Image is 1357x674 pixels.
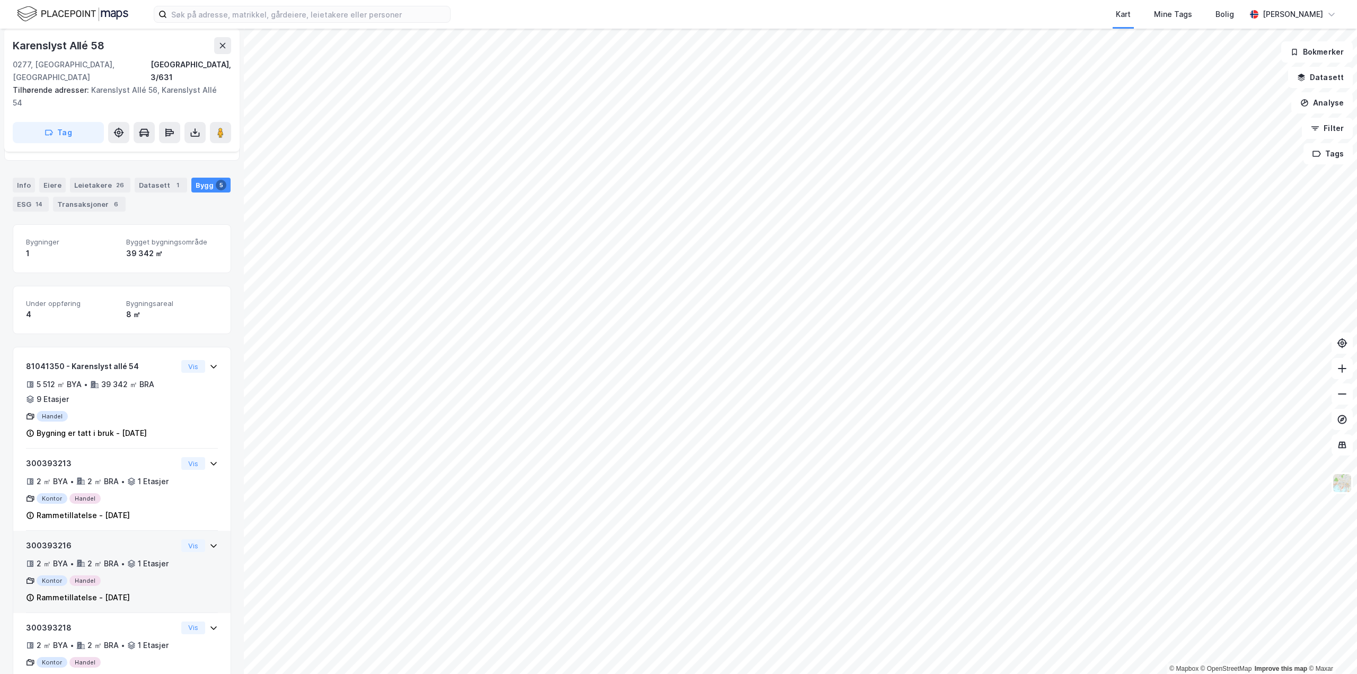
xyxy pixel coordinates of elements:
div: 6 [111,199,121,209]
div: Karenslyst Allé 58 [13,37,106,54]
div: Info [13,178,35,192]
div: 2 ㎡ BRA [87,557,119,570]
div: 1 [26,247,118,260]
input: Søk på adresse, matrikkel, gårdeiere, leietakere eller personer [167,6,450,22]
button: Bokmerker [1281,41,1353,63]
div: [PERSON_NAME] [1263,8,1323,21]
div: Datasett [135,178,187,192]
div: 1 Etasjer [138,639,169,652]
div: Transaksjoner [53,197,126,212]
button: Datasett [1288,67,1353,88]
div: Mine Tags [1154,8,1192,21]
a: Mapbox [1169,665,1199,672]
div: 4 [26,308,118,321]
div: Rammetillatelse - [DATE] [37,591,130,604]
div: 2 ㎡ BRA [87,475,119,488]
span: Bygninger [26,238,118,247]
div: Eiere [39,178,66,192]
div: • [121,641,125,650]
span: Bygget bygningsområde [126,238,218,247]
div: Kart [1116,8,1131,21]
div: 300393216 [26,539,177,552]
img: Z [1332,473,1352,493]
div: 2 ㎡ BYA [37,475,68,488]
div: 2 ㎡ BYA [37,639,68,652]
div: 39 342 ㎡ BRA [101,378,154,391]
a: OpenStreetMap [1201,665,1252,672]
div: 5 512 ㎡ BYA [37,378,82,391]
div: Rammetillatelse - [DATE] [37,509,130,522]
img: logo.f888ab2527a4732fd821a326f86c7f29.svg [17,5,128,23]
span: Tilhørende adresser: [13,85,91,94]
div: 5 [216,180,226,190]
div: 2 ㎡ BYA [37,557,68,570]
div: 300393213 [26,457,177,470]
div: Bolig [1215,8,1234,21]
div: • [121,559,125,568]
div: Leietakere [70,178,130,192]
button: Vis [181,360,205,373]
iframe: Chat Widget [1304,623,1357,674]
div: 26 [114,180,126,190]
div: Bygg [191,178,231,192]
div: • [70,641,74,650]
div: • [70,477,74,486]
button: Filter [1302,118,1353,139]
div: Bygning er tatt i bruk - [DATE] [37,427,147,440]
div: 2 ㎡ BRA [87,639,119,652]
div: 8 ㎡ [126,308,218,321]
button: Analyse [1291,92,1353,113]
div: • [70,559,74,568]
button: Tag [13,122,104,143]
div: • [121,477,125,486]
div: ESG [13,197,49,212]
div: 300393218 [26,622,177,634]
div: 9 Etasjer [37,393,69,406]
div: Karenslyst Allé 56, Karenslyst Allé 54 [13,84,223,109]
div: 39 342 ㎡ [126,247,218,260]
div: • [84,380,88,389]
span: Under oppføring [26,299,118,308]
button: Vis [181,457,205,470]
div: Kontrollprogram for chat [1304,623,1357,674]
a: Improve this map [1255,665,1307,672]
button: Tags [1303,143,1353,164]
div: 1 Etasjer [138,557,169,570]
button: Vis [181,622,205,634]
div: 0277, [GEOGRAPHIC_DATA], [GEOGRAPHIC_DATA] [13,58,151,84]
div: 81041350 - Karenslyst allé 54 [26,360,177,373]
button: Vis [181,539,205,552]
div: 14 [33,199,45,209]
div: [GEOGRAPHIC_DATA], 3/631 [151,58,231,84]
span: Bygningsareal [126,299,218,308]
div: 1 Etasjer [138,475,169,488]
div: 1 [172,180,183,190]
